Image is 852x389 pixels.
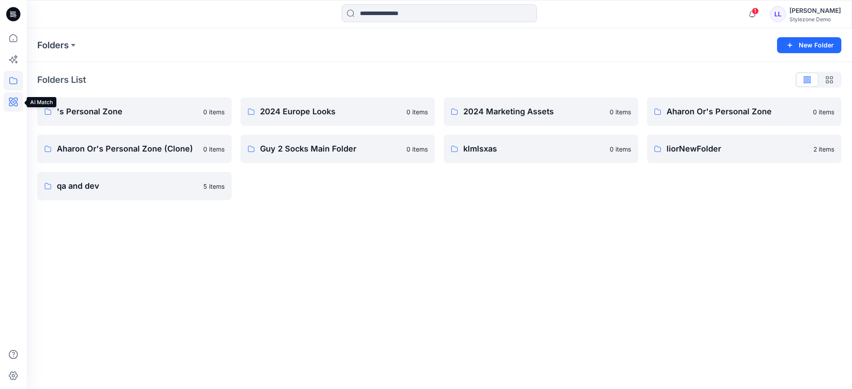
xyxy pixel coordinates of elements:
div: LL [770,6,786,22]
a: qa and dev5 items [37,172,232,200]
p: 0 items [813,107,834,117]
p: 2024 Europe Looks [260,105,401,118]
a: Folders [37,39,69,51]
span: 1 [752,8,759,15]
p: 2024 Marketing Assets [463,105,604,118]
a: Guy 2 Socks Main Folder0 items [241,135,435,163]
p: 0 items [610,107,631,117]
p: qa and dev [57,180,198,192]
p: 0 items [203,107,225,117]
p: liorNewFolder [667,143,808,155]
p: 5 items [203,182,225,191]
a: Aharon Or's Personal Zone (Clone)0 items [37,135,232,163]
p: 0 items [406,144,428,154]
p: 's Personal Zone [57,105,198,118]
a: klmlsxas0 items [444,135,638,163]
p: Folders List [37,73,86,86]
a: liorNewFolder2 items [647,135,841,163]
p: Aharon Or's Personal Zone [667,105,808,118]
div: Stylezone Demo [789,16,841,23]
p: 2 items [813,144,834,154]
p: Aharon Or's Personal Zone (Clone) [57,143,198,155]
a: 2024 Europe Looks0 items [241,97,435,126]
p: klmlsxas [463,143,604,155]
p: 0 items [610,144,631,154]
a: 2024 Marketing Assets0 items [444,97,638,126]
a: 's Personal Zone0 items [37,97,232,126]
div: [PERSON_NAME] [789,5,841,16]
button: New Folder [777,37,841,53]
p: 0 items [203,144,225,154]
a: Aharon Or's Personal Zone0 items [647,97,841,126]
p: Guy 2 Socks Main Folder [260,143,401,155]
p: 0 items [406,107,428,117]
